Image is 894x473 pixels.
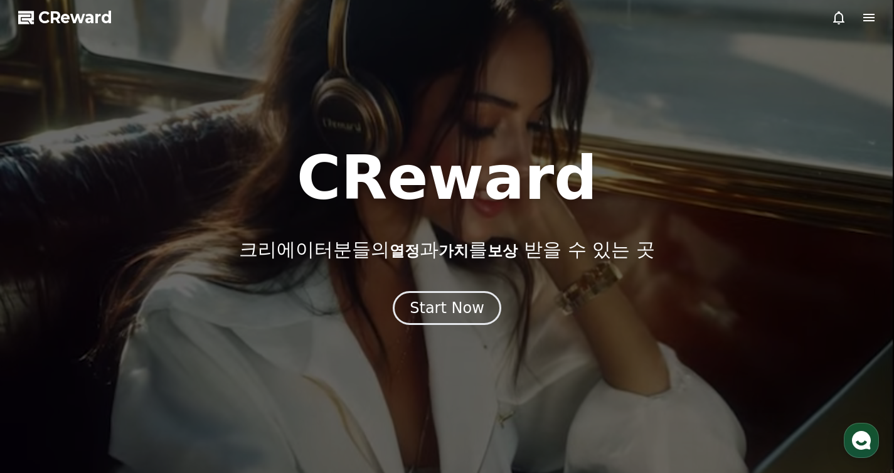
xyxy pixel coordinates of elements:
[4,369,83,400] a: 홈
[239,238,654,261] p: 크리에이터분들의 과 를 받을 수 있는 곳
[194,388,209,398] span: 설정
[83,369,162,400] a: 대화
[393,304,501,316] a: Start Now
[390,242,420,260] span: 열정
[115,388,130,398] span: 대화
[297,148,597,208] h1: CReward
[38,8,112,28] span: CReward
[162,369,241,400] a: 설정
[487,242,518,260] span: 보상
[410,298,484,318] div: Start Now
[40,388,47,398] span: 홈
[18,8,112,28] a: CReward
[393,291,501,325] button: Start Now
[439,242,469,260] span: 가치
